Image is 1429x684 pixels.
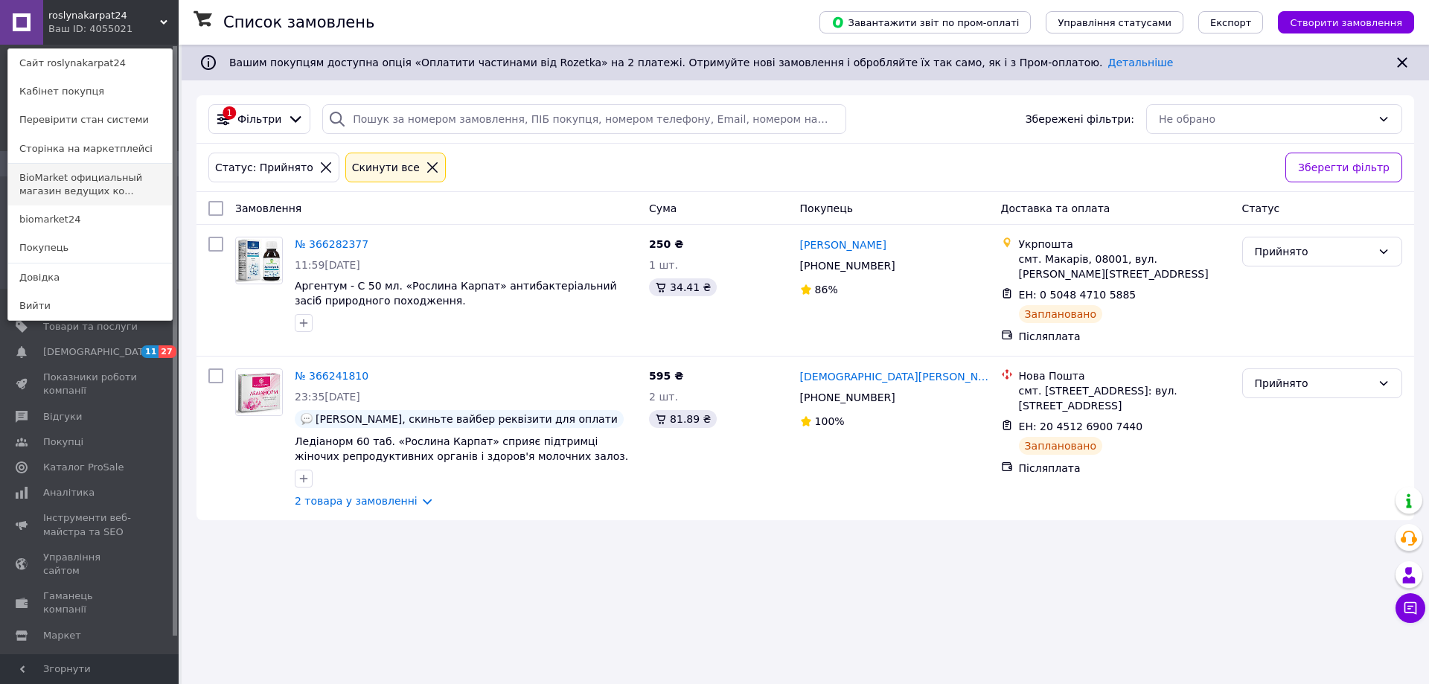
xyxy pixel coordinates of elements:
[1285,153,1402,182] button: Зберегти фільтр
[8,106,172,134] a: Перевірити стан системи
[43,629,81,642] span: Маркет
[1278,11,1414,33] button: Створити замовлення
[43,511,138,538] span: Інструменти веб-майстра та SEO
[141,345,159,358] span: 11
[1290,17,1402,28] span: Створити замовлення
[43,435,83,449] span: Покупці
[815,415,845,427] span: 100%
[295,435,628,462] a: Ледіанорм 60 таб. «Рослина Карпат» сприяє підтримці жіночих репродуктивних органів і здоров'я мол...
[1019,305,1103,323] div: Заплановано
[43,410,82,423] span: Відгуки
[1019,237,1230,252] div: Укрпошта
[819,11,1031,33] button: Завантажити звіт по пром-оплаті
[1019,329,1230,344] div: Післяплата
[8,234,172,262] a: Покупець
[236,370,282,415] img: Фото товару
[649,202,677,214] span: Cума
[223,13,374,31] h1: Список замовлень
[649,410,717,428] div: 81.89 ₴
[349,159,423,176] div: Cкинути все
[1058,17,1171,28] span: Управління статусами
[237,112,281,127] span: Фільтри
[1001,202,1110,214] span: Доставка та оплата
[295,391,360,403] span: 23:35[DATE]
[1108,57,1174,68] a: Детальніше
[800,237,886,252] a: [PERSON_NAME]
[48,22,111,36] div: Ваш ID: 4055021
[8,135,172,163] a: Сторінка на маркетплейсі
[1019,383,1230,413] div: смт. [STREET_ADDRESS]: вул. [STREET_ADDRESS]
[235,368,283,416] a: Фото товару
[800,202,853,214] span: Покупець
[1255,375,1372,391] div: Прийнято
[316,413,618,425] span: [PERSON_NAME], скиньте вайбер реквізити для оплати
[43,345,153,359] span: [DEMOGRAPHIC_DATA]
[1242,202,1280,214] span: Статус
[8,263,172,292] a: Довідка
[322,104,846,134] input: Пошук за номером замовлення, ПІБ покупця, номером телефону, Email, номером накладної
[236,239,282,282] img: Фото товару
[1298,159,1390,176] span: Зберегти фільтр
[1019,252,1230,281] div: смт. Макарів, 08001, вул. [PERSON_NAME][STREET_ADDRESS]
[797,255,898,276] div: [PHONE_NUMBER]
[1263,16,1414,28] a: Створити замовлення
[649,238,683,250] span: 250 ₴
[8,164,172,205] a: BioMarket официальный магазин ведущих ко...
[43,461,124,474] span: Каталог ProSale
[1255,243,1372,260] div: Прийнято
[8,205,172,234] a: biomarket24
[295,259,360,271] span: 11:59[DATE]
[301,413,313,425] img: :speech_balloon:
[295,238,368,250] a: № 366282377
[43,551,138,578] span: Управління сайтом
[649,391,678,403] span: 2 шт.
[649,370,683,382] span: 595 ₴
[1019,289,1137,301] span: ЕН: 0 5048 4710 5885
[43,320,138,333] span: Товари та послуги
[1019,437,1103,455] div: Заплановано
[1019,368,1230,383] div: Нова Пошта
[43,371,138,397] span: Показники роботи компанії
[800,369,989,384] a: [DEMOGRAPHIC_DATA][PERSON_NAME]
[43,589,138,616] span: Гаманець компанії
[48,9,160,22] span: roslynakarpat24
[235,237,283,284] a: Фото товару
[1019,461,1230,476] div: Післяплата
[1210,17,1252,28] span: Експорт
[649,259,678,271] span: 1 шт.
[235,202,301,214] span: Замовлення
[1159,111,1372,127] div: Не обрано
[1019,421,1143,432] span: ЕН: 20 4512 6900 7440
[295,370,368,382] a: № 366241810
[797,387,898,408] div: [PHONE_NUMBER]
[1396,593,1425,623] button: Чат з покупцем
[1026,112,1134,127] span: Збережені фільтри:
[212,159,316,176] div: Статус: Прийнято
[1198,11,1264,33] button: Експорт
[831,16,1019,29] span: Завантажити звіт по пром-оплаті
[8,77,172,106] a: Кабінет покупця
[8,49,172,77] a: Сайт roslynakarpat24
[159,345,176,358] span: 27
[8,292,172,320] a: Вийти
[295,495,418,507] a: 2 товара у замовленні
[229,57,1173,68] span: Вашим покупцям доступна опція «Оплатити частинами від Rozetka» на 2 платежі. Отримуйте нові замов...
[1046,11,1183,33] button: Управління статусами
[295,280,617,307] a: Аргентум - С 50 мл. «Рослина Карпат» антибактеріальний засіб природного походження.
[43,486,95,499] span: Аналітика
[815,284,838,295] span: 86%
[649,278,717,296] div: 34.41 ₴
